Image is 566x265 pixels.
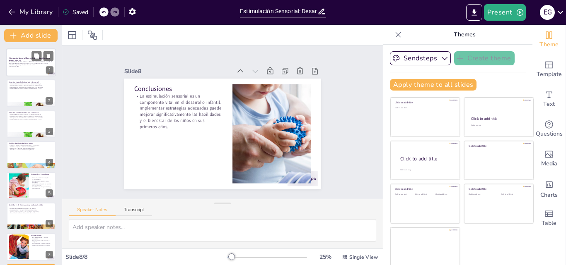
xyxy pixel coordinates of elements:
p: Las experiencias sensoriales ricas fortalecen conexiones neuronales. [9,86,53,88]
button: Transcript [116,207,152,216]
p: Importancia de la Estimulación Sensorial [9,112,53,114]
span: Theme [539,40,559,49]
p: Señales de Alerta de Dificultades [9,142,53,145]
input: Insert title [240,5,317,17]
p: Herramientas adecuadas son esenciales para la evaluación. [31,183,53,186]
div: Layout [65,29,79,42]
div: Click to add title [469,144,528,148]
p: Masaje Infantil [31,235,53,237]
button: Apply theme to all slides [390,79,477,91]
p: Retrasos en el desarrollo motor son preocupantes. [9,148,53,149]
div: Add images, graphics, shapes or video [532,144,566,174]
div: 3 [7,110,56,138]
div: Click to add text [471,124,526,127]
p: Dificultades en la comunicación son significativas. [9,149,53,151]
div: 3 [46,128,53,135]
div: Add a table [532,203,566,233]
p: Las experiencias sensoriales ricas fortalecen conexiones neuronales. [9,117,53,119]
button: My Library [6,5,56,19]
span: Charts [540,191,558,200]
button: Delete Slide [44,51,53,61]
div: Click to add title [469,187,528,191]
p: Fomenta la comunicación no verbal. [31,244,53,246]
div: Slide 8 / 8 [65,253,227,261]
div: Slide 8 [124,67,232,75]
span: Template [537,70,562,79]
div: E G [540,5,555,20]
p: La estimulación sensorial apoya el desarrollo emocional y social. [9,118,53,120]
div: Click to add title [400,155,453,162]
div: 1 [6,48,56,76]
p: El diagnóstico temprano mejora el pronóstico. [31,180,53,183]
p: La estimulación sensorial apoya el desarrollo emocional y social. [9,88,53,89]
div: Change the overall theme [532,25,566,55]
p: La estimulación sensorial es esencial para el desarrollo integral. [9,83,53,85]
button: Add slide [4,29,58,42]
div: 4 [7,141,56,168]
p: Generated with [URL] [9,66,53,67]
div: 1 [46,67,53,74]
div: 7 [46,251,53,258]
p: Importancia de la Estimulación Sensorial [9,81,53,84]
div: Click to add text [435,193,454,196]
p: Actividades de Estimulación para Cada Sentido [9,204,53,206]
div: Click to add title [395,101,454,104]
p: La curiosidad se fomenta a través de experiencias multisensoriales. [9,115,53,117]
div: 25 % [315,253,335,261]
div: 2 [46,97,53,105]
div: Click to add text [415,193,434,196]
button: Present [484,4,525,21]
div: 2 [7,79,56,107]
span: Media [541,159,557,168]
button: Export to PowerPoint [466,4,482,21]
span: Table [542,219,556,228]
button: Sendsteps [390,51,451,65]
div: 7 [7,233,56,260]
p: Diversas actividades pueden estimular cada sentido. [9,208,53,210]
div: Saved [63,8,88,16]
div: Click to add text [501,193,527,196]
div: Click to add body [400,169,452,171]
p: Evaluación y Diagnóstico [31,173,53,176]
p: Conclusiones [134,84,223,93]
div: 5 [7,172,56,199]
strong: Estimulación Sensorial: Desarrollo de los Sentidos en la Primera Infancia [9,57,50,62]
div: Add charts and graphs [532,174,566,203]
p: El masaje promueve la conexión emocional. [31,237,53,240]
div: Add text boxes [532,84,566,114]
p: La estimulación sensorial es esencial para el desarrollo integral. [9,114,53,115]
p: La evaluación debe ser integral y multidimensional. [31,177,53,180]
div: Click to add text [395,193,414,196]
div: Add ready made slides [532,55,566,84]
div: Click to add title [395,187,454,191]
span: Text [543,100,555,109]
div: 6 [7,203,56,230]
span: Single View [349,254,378,260]
p: La estimulación sensorial es un componente vital en el desarrollo infantil. Implementar estrategi... [134,93,223,130]
p: Actividades divertidas mantienen el interés del niño. [9,212,53,214]
button: Create theme [454,51,515,65]
p: La colaboración entre profesionales y padres es clave. [31,186,53,189]
p: Themes [405,25,524,45]
div: Get real-time input from your audience [532,114,566,144]
p: Mejora el sueño y calma a los bebés. [31,243,53,245]
div: Click to add text [395,107,454,109]
p: La falta de respuesta a estímulos es una señal clave. [9,146,53,148]
div: 5 [46,189,53,197]
button: Duplicate Slide [31,51,41,61]
div: Click to add text [469,193,495,196]
p: Esta presentación aborda la importancia de la estimulación sensorial en el desarrollo de los sent... [9,61,53,66]
div: Click to add title [471,116,526,121]
span: Position [87,30,97,40]
p: Identificar señales de alerta permite intervención temprana. [9,145,53,146]
div: 6 [46,220,53,227]
button: E G [540,4,555,21]
p: La curiosidad se fomenta a través de experiencias multisensoriales. [9,85,53,86]
button: Speaker Notes [69,207,116,216]
p: Favorece el desarrollo sensorial y la relajación. [31,240,53,243]
p: La exploración sensorial es fundamental para el aprendizaje. [9,211,53,212]
span: Questions [536,129,563,138]
div: 4 [46,159,53,166]
p: La adaptación a la edad y nivel de desarrollo es crucial. [9,209,53,211]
